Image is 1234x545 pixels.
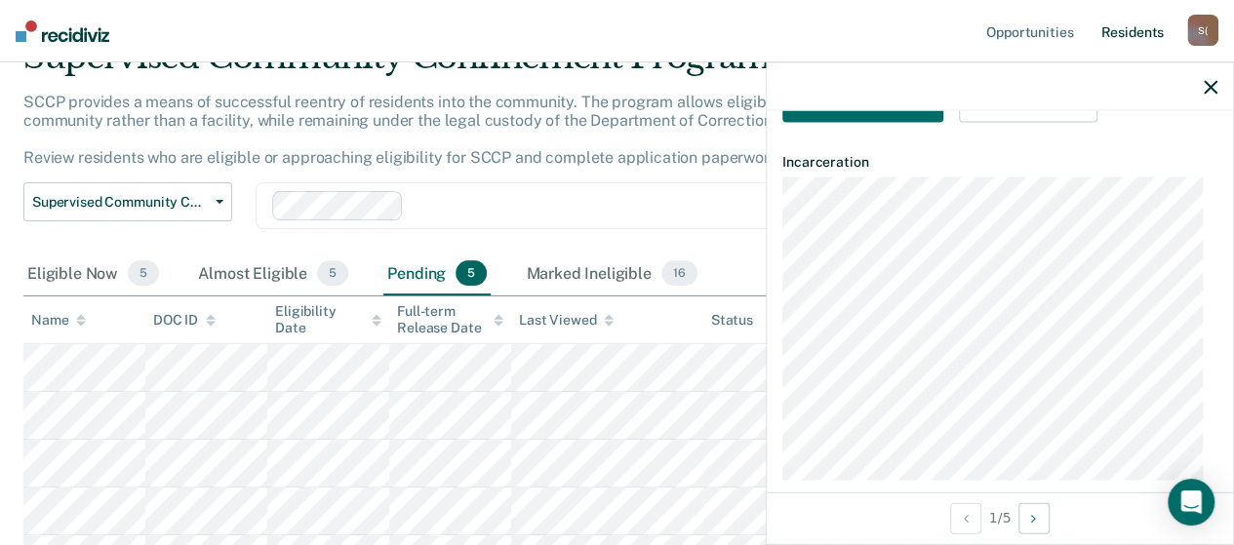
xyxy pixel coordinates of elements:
[23,37,1134,93] div: Supervised Community Confinement Program
[1168,479,1214,526] div: Open Intercom Messenger
[32,194,208,211] span: Supervised Community Confinement Program
[31,312,86,329] div: Name
[23,253,163,295] div: Eligible Now
[519,312,614,329] div: Last Viewed
[153,312,216,329] div: DOC ID
[23,93,1087,168] p: SCCP provides a means of successful reentry of residents into the community. The program allows e...
[711,312,753,329] div: Status
[128,260,159,286] span: 5
[456,260,487,286] span: 5
[194,253,352,295] div: Almost Eligible
[1018,502,1050,533] button: Next Opportunity
[661,260,697,286] span: 16
[317,260,348,286] span: 5
[1187,15,1218,46] div: S (
[383,253,491,295] div: Pending
[522,253,700,295] div: Marked Ineligible
[275,303,381,336] div: Eligibility Date
[16,20,109,42] img: Recidiviz
[782,153,1217,170] dt: Incarceration
[397,303,503,336] div: Full-term Release Date
[950,502,981,533] button: Previous Opportunity
[767,491,1233,543] div: 1 / 5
